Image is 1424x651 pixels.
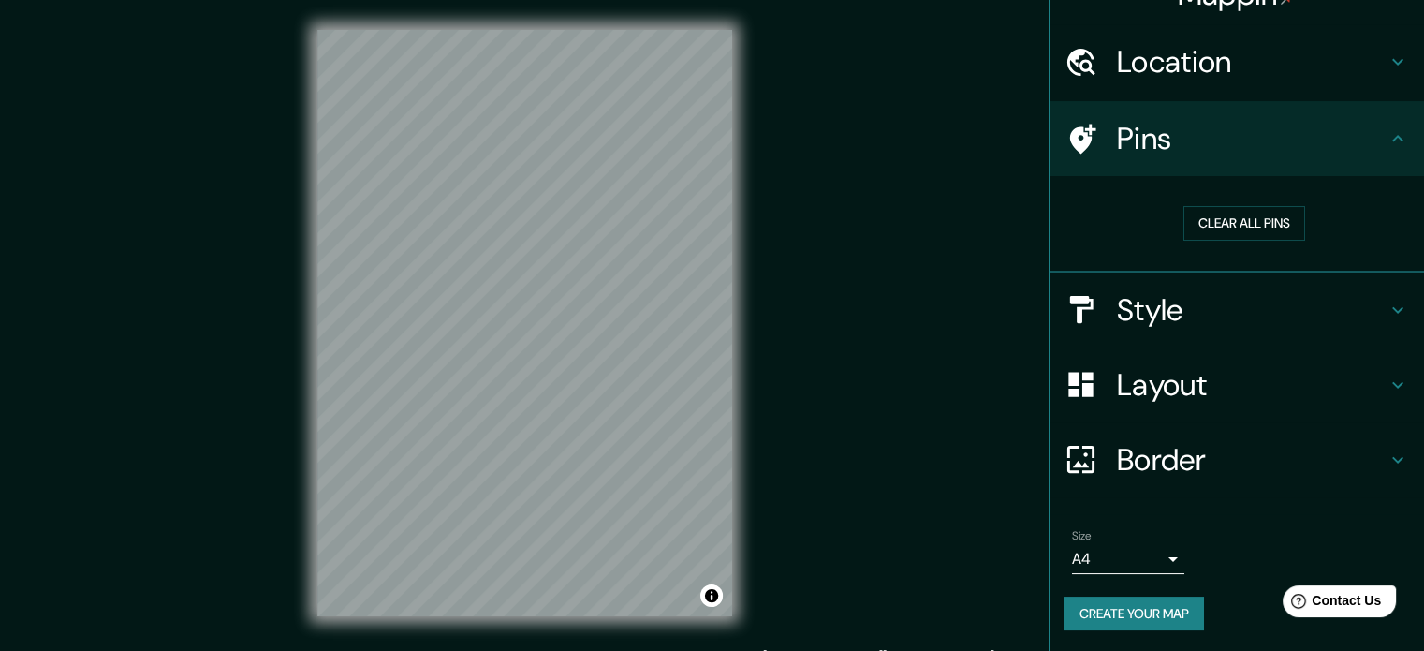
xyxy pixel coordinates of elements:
[1072,544,1184,574] div: A4
[1117,441,1387,479] h4: Border
[1072,527,1092,543] label: Size
[1050,273,1424,348] div: Style
[1117,291,1387,329] h4: Style
[1064,597,1204,631] button: Create your map
[1117,43,1387,81] h4: Location
[1117,120,1387,157] h4: Pins
[1257,578,1403,630] iframe: Help widget launcher
[1050,101,1424,176] div: Pins
[1050,24,1424,99] div: Location
[1183,206,1305,241] button: Clear all pins
[1050,348,1424,422] div: Layout
[317,30,732,616] canvas: Map
[700,584,723,607] button: Toggle attribution
[1117,366,1387,404] h4: Layout
[1050,422,1424,497] div: Border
